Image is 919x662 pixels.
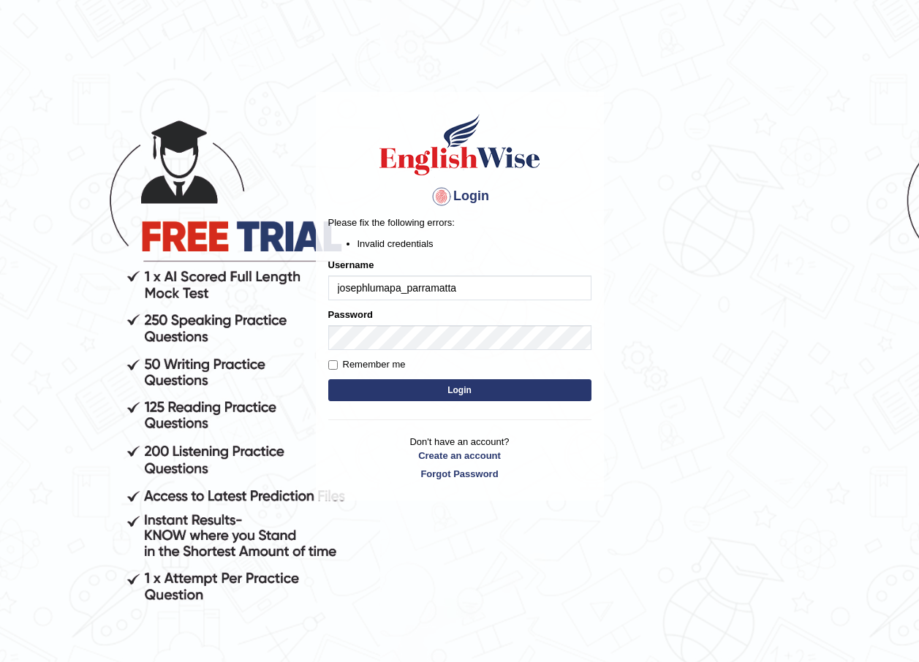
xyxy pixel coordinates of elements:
a: Forgot Password [328,467,591,481]
label: Username [328,258,374,272]
img: Logo of English Wise sign in for intelligent practice with AI [377,112,543,178]
label: Remember me [328,357,406,372]
button: Login [328,379,591,401]
li: Invalid credentials [358,237,591,251]
label: Password [328,308,373,322]
a: Create an account [328,449,591,463]
p: Don't have an account? [328,435,591,480]
input: Remember me [328,360,338,370]
h4: Login [328,185,591,208]
p: Please fix the following errors: [328,216,591,229]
